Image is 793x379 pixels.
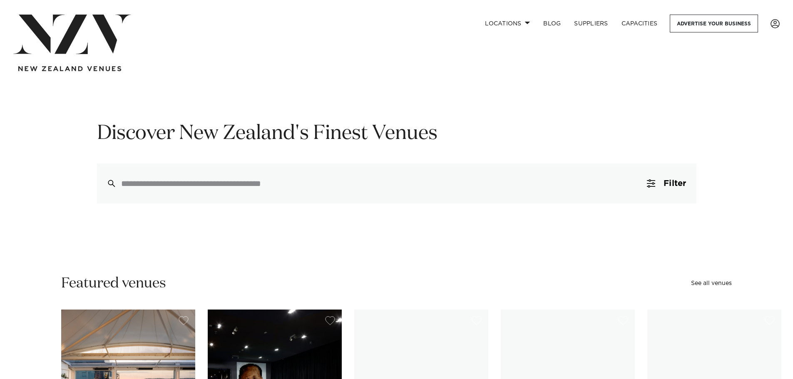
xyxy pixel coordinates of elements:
[478,15,537,32] a: Locations
[615,15,664,32] a: Capacities
[567,15,614,32] a: SUPPLIERS
[537,15,567,32] a: BLOG
[61,274,166,293] h2: Featured venues
[664,179,686,188] span: Filter
[670,15,758,32] a: Advertise your business
[637,163,696,203] button: Filter
[13,15,131,54] img: nzv-logo.png
[18,66,121,72] img: new-zealand-venues-text.png
[97,121,696,147] h1: Discover New Zealand's Finest Venues
[691,280,732,286] a: See all venues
